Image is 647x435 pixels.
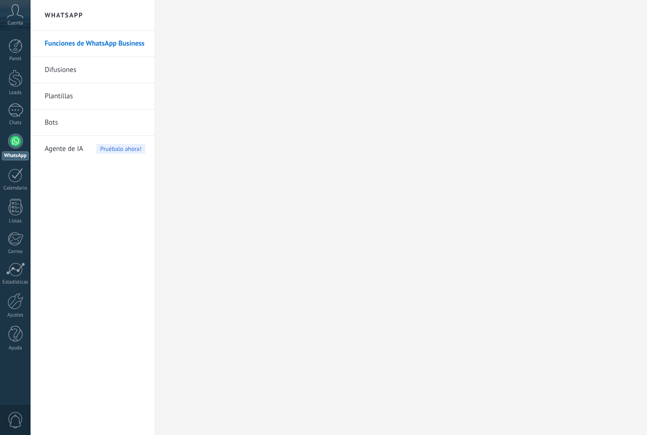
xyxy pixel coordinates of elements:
div: Calendario [2,185,29,191]
li: Bots [31,110,155,136]
a: Funciones de WhatsApp Business [45,31,145,57]
div: Ajustes [2,312,29,318]
span: Cuenta [8,20,23,26]
a: Difusiones [45,57,145,83]
li: Plantillas [31,83,155,110]
span: Pruébalo ahora! [96,144,145,154]
div: Estadísticas [2,279,29,285]
a: Plantillas [45,83,145,110]
div: Listas [2,218,29,224]
div: WhatsApp [2,151,29,160]
a: Agente de IAPruébalo ahora! [45,136,145,162]
div: Chats [2,120,29,126]
li: Agente de IA [31,136,155,162]
div: Correo [2,249,29,255]
div: Leads [2,90,29,96]
div: Panel [2,56,29,62]
a: Bots [45,110,145,136]
li: Difusiones [31,57,155,83]
li: Funciones de WhatsApp Business [31,31,155,57]
span: Agente de IA [45,136,83,162]
div: Ayuda [2,345,29,351]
